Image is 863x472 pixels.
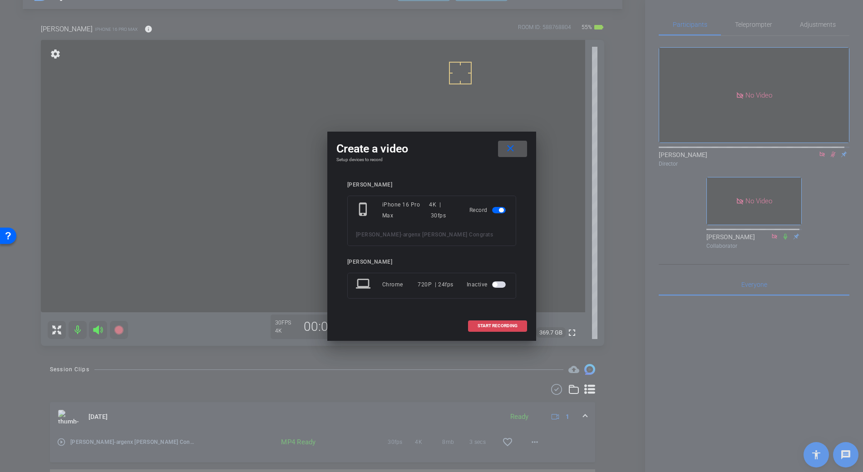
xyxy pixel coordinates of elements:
[336,157,527,162] h4: Setup devices to record
[469,199,508,221] div: Record
[356,276,372,293] mat-icon: laptop
[382,199,429,221] div: iPhone 16 Pro Max
[382,276,418,293] div: Chrome
[403,231,493,238] span: argenx [PERSON_NAME] Congrats
[347,182,516,188] div: [PERSON_NAME]
[336,141,527,157] div: Create a video
[505,143,516,154] mat-icon: close
[429,199,456,221] div: 4K | 30fps
[401,231,403,238] span: -
[356,231,401,238] span: [PERSON_NAME]
[468,320,527,332] button: START RECORDING
[478,324,518,328] span: START RECORDING
[418,276,454,293] div: 720P | 24fps
[356,202,372,218] mat-icon: phone_iphone
[467,276,508,293] div: Inactive
[347,259,516,265] div: [PERSON_NAME]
